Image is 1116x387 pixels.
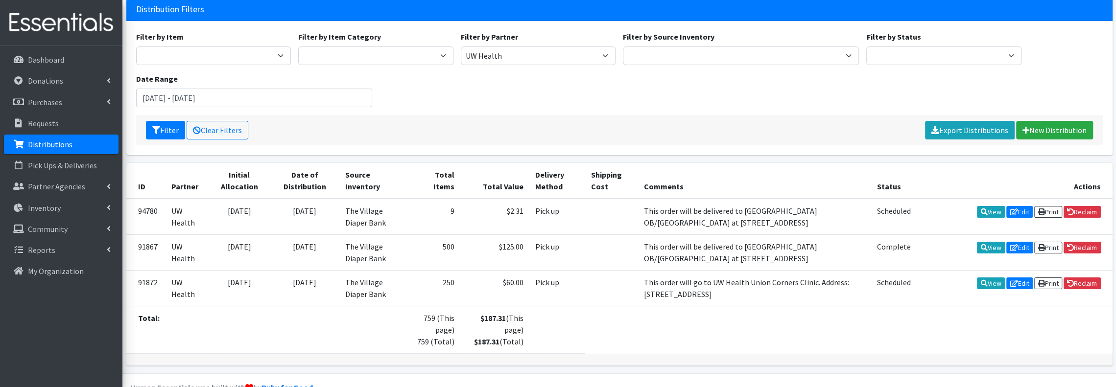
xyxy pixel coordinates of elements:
td: [DATE] [209,234,270,270]
a: Community [4,219,119,239]
th: Partner [166,163,209,199]
a: Dashboard [4,50,119,69]
td: Pick up [529,270,586,306]
td: Scheduled [871,270,916,306]
a: Inventory [4,198,119,218]
label: Filter by Status [866,31,921,43]
p: Distributions [28,139,72,149]
th: Initial Allocation [209,163,270,199]
p: Inventory [28,203,61,213]
td: 759 (This page) 759 (Total) [410,306,460,353]
a: New Distribution [1016,121,1093,139]
p: Reports [28,245,55,255]
a: Edit [1006,206,1033,218]
th: ID [126,163,166,199]
a: My Organization [4,261,119,281]
a: Reclaim [1064,242,1101,253]
td: 9 [410,199,460,235]
label: Filter by Item [136,31,184,43]
td: $2.31 [460,199,529,235]
th: Total Value [460,163,529,199]
td: [DATE] [270,234,339,270]
td: 91872 [126,270,166,306]
td: [DATE] [209,199,270,235]
td: $60.00 [460,270,529,306]
a: Requests [4,114,119,133]
th: Date of Distribution [270,163,339,199]
a: Print [1034,277,1062,289]
td: [DATE] [270,199,339,235]
img: HumanEssentials [4,6,119,39]
a: Distributions [4,135,119,154]
td: 94780 [126,199,166,235]
p: Donations [28,76,63,86]
td: Scheduled [871,199,916,235]
td: $125.00 [460,234,529,270]
a: Edit [1006,242,1033,253]
td: This order will go to UW Health Union Corners Clinic. Address: [STREET_ADDRESS] [638,270,871,306]
a: Pick Ups & Deliveries [4,156,119,175]
a: Edit [1006,277,1033,289]
td: [DATE] [209,270,270,306]
a: Print [1034,242,1062,253]
td: The Village Diaper Bank [339,234,410,270]
th: Status [871,163,916,199]
p: Community [28,224,68,234]
a: Purchases [4,92,119,112]
p: Dashboard [28,55,64,65]
strong: $187.31 [474,337,499,346]
label: Filter by Partner [461,31,518,43]
th: Source Inventory [339,163,410,199]
strong: Total: [138,313,160,323]
th: Delivery Method [529,163,586,199]
p: My Organization [28,266,84,276]
td: Pick up [529,199,586,235]
th: Actions [917,163,1113,199]
a: Reclaim [1064,277,1101,289]
th: Total Items [410,163,460,199]
a: View [977,242,1005,253]
td: This order will be delivered to [GEOGRAPHIC_DATA] OB/[GEOGRAPHIC_DATA] at [STREET_ADDRESS] [638,234,871,270]
p: Purchases [28,97,62,107]
a: View [977,206,1005,218]
td: UW Health [166,234,209,270]
th: Shipping Cost [585,163,638,199]
td: 250 [410,270,460,306]
td: The Village Diaper Bank [339,270,410,306]
td: This order will be delivered to [GEOGRAPHIC_DATA] OB/[GEOGRAPHIC_DATA] at [STREET_ADDRESS] [638,199,871,235]
label: Filter by Item Category [298,31,381,43]
strong: $187.31 [480,313,506,323]
p: Partner Agencies [28,182,85,191]
th: Comments [638,163,871,199]
td: UW Health [166,270,209,306]
label: Date Range [136,73,178,85]
h3: Distribution Filters [136,4,204,15]
td: 500 [410,234,460,270]
td: UW Health [166,199,209,235]
a: Partner Agencies [4,177,119,196]
td: Pick up [529,234,586,270]
input: January 1, 2011 - December 31, 2011 [136,89,372,107]
p: Requests [28,118,59,128]
td: The Village Diaper Bank [339,199,410,235]
button: Filter [146,121,185,139]
a: View [977,277,1005,289]
td: Complete [871,234,916,270]
td: (This page) (Total) [460,306,529,353]
a: Donations [4,71,119,91]
a: Export Distributions [925,121,1015,139]
td: 91867 [126,234,166,270]
p: Pick Ups & Deliveries [28,160,97,170]
td: [DATE] [270,270,339,306]
a: Reclaim [1064,206,1101,218]
a: Reports [4,240,119,260]
a: Print [1034,206,1062,218]
label: Filter by Source Inventory [623,31,714,43]
a: Clear Filters [187,121,248,139]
